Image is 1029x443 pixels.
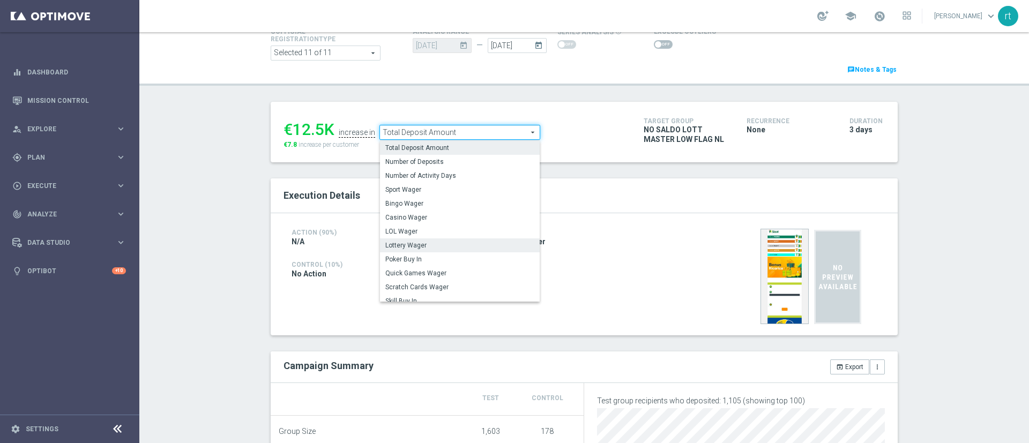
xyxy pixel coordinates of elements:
button: lightbulb Optibot +10 [12,267,126,275]
span: Poker Buy In [385,255,534,264]
h2: Campaign Summary [284,360,374,371]
span: NO SALDO LOTT MASTER LOW FLAG NL [644,125,730,144]
span: Control [532,394,563,402]
h4: Cofficial Registrationtype [271,28,362,43]
img: noPreview.svg [814,229,861,325]
div: +10 [112,267,126,274]
i: keyboard_arrow_right [116,181,126,191]
i: play_circle_outline [12,181,22,191]
span: None [747,125,765,134]
i: keyboard_arrow_right [116,152,126,162]
div: Explore [12,124,116,134]
span: keyboard_arrow_down [985,10,997,22]
div: rt [998,6,1018,26]
a: Mission Control [27,86,126,115]
button: gps_fixed Plan keyboard_arrow_right [12,153,126,162]
span: school [845,10,856,22]
span: Bingo Wager [385,199,534,208]
span: Number of Deposits [385,157,534,166]
span: LOL Wager [385,227,534,236]
span: increase per customer [299,141,359,148]
button: Mission Control [12,96,126,105]
span: Data Studio [27,239,116,246]
i: equalizer [12,67,22,77]
div: Optibot [12,257,126,285]
a: [PERSON_NAME]keyboard_arrow_down [933,8,998,24]
i: today [534,38,547,50]
h4: Duration [849,117,885,125]
a: Optibot [27,257,112,285]
h4: Control (10%) [292,261,676,268]
i: chat [847,66,855,73]
p: Test group recipients who deposited: 1,105 (showing top 100) [597,396,885,406]
span: Group Size [279,427,316,436]
span: 178 [541,427,554,436]
img: 36641.jpeg [760,229,809,324]
div: Execute [12,181,116,191]
span: Execute [27,183,116,189]
i: gps_fixed [12,153,22,162]
a: Dashboard [27,58,126,86]
button: Data Studio keyboard_arrow_right [12,238,126,247]
div: Analyze [12,209,116,219]
button: track_changes Analyze keyboard_arrow_right [12,210,126,219]
a: chatNotes & Tags [846,64,898,76]
div: — [472,41,488,50]
button: play_circle_outline Execute keyboard_arrow_right [12,182,126,190]
div: increase in [339,128,375,138]
span: Analyze [27,211,116,217]
i: settings [11,424,20,434]
div: Dashboard [12,58,126,86]
i: more_vert [874,363,881,371]
i: today [459,38,472,50]
span: Quick Games Wager [385,269,534,277]
h4: Target Group [644,117,730,125]
button: more_vert [870,359,885,374]
span: Test [482,394,499,402]
span: Expert Online Expert Retail Master Online Master Retail Other and 6 more [271,46,380,60]
i: keyboard_arrow_right [116,209,126,219]
span: Casino Wager [385,213,534,222]
span: Sport Wager [385,185,534,194]
span: Lottery Wager [385,241,534,250]
i: person_search [12,124,22,134]
div: Plan [12,153,116,162]
span: Number of Activity Days [385,171,534,180]
span: N/A [292,237,304,246]
i: open_in_browser [836,363,844,371]
button: person_search Explore keyboard_arrow_right [12,125,126,133]
span: Total Deposit Amount [385,144,534,152]
a: Settings [26,426,58,432]
span: Execution Details [284,190,360,201]
span: 3 days [849,125,873,134]
span: 1,603 [481,427,500,436]
i: track_changes [12,209,22,219]
span: Scratch Cards Wager [385,283,534,291]
h4: Action (90%) [292,229,376,236]
div: €12.5K [284,120,334,139]
input: Select Date [488,38,547,53]
i: lightbulb [12,266,22,276]
i: keyboard_arrow_right [116,237,126,247]
span: No Action [292,269,326,279]
span: Plan [27,154,116,161]
button: equalizer Dashboard [12,68,126,77]
div: Data Studio [12,238,116,247]
span: €7.8 [284,141,297,148]
button: open_in_browser Export [830,359,869,374]
i: keyboard_arrow_right [116,124,126,134]
h4: Recurrence [747,117,833,125]
span: Explore [27,126,116,132]
span: Skill Buy In [385,297,534,305]
div: Mission Control [12,86,126,115]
